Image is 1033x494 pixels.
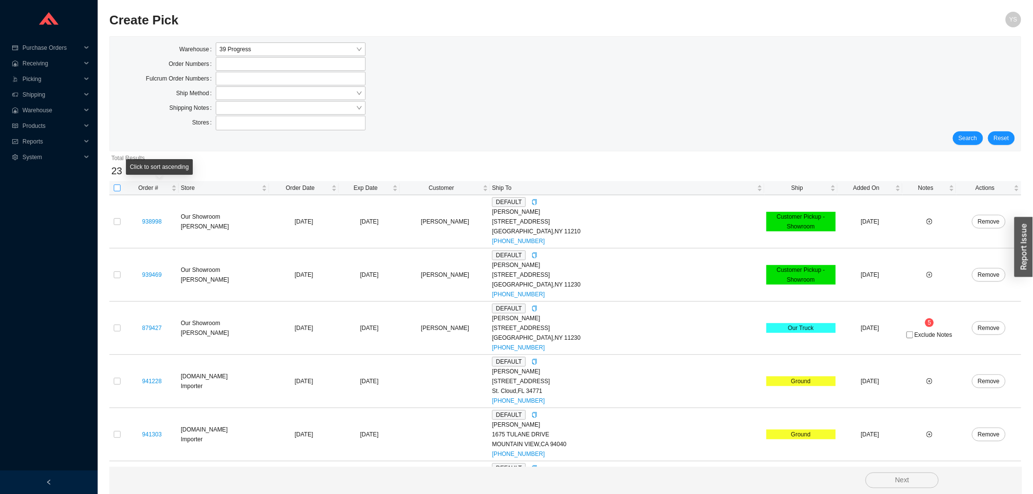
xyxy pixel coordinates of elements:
[142,378,162,385] a: 941228
[492,420,762,430] div: [PERSON_NAME]
[978,217,1000,226] span: Remove
[111,165,122,176] span: 23
[492,367,762,376] div: [PERSON_NAME]
[181,425,267,444] div: [DOMAIN_NAME] Importer
[766,265,836,285] div: Customer Pickup - Showroom
[142,271,162,278] a: 939469
[903,181,956,195] th: Notes sortable
[22,71,81,87] span: Picking
[838,248,903,302] td: [DATE]
[866,473,939,488] button: Next
[492,386,762,396] div: St. Cloud , FL 34771
[532,412,537,418] span: copy
[914,332,952,338] span: Exclude Notes
[958,183,1012,193] span: Actions
[766,183,828,193] span: Ship
[766,430,836,439] div: Ground
[400,195,490,248] td: [PERSON_NAME]
[988,131,1015,145] button: Reset
[959,133,977,143] span: Search
[492,430,762,439] div: 1675 TULANE DRIVE
[192,116,216,129] label: Stores
[532,465,537,471] span: copy
[269,181,339,195] th: Order Date sortable
[142,325,162,331] a: 879427
[126,159,193,175] div: Click to sort ascending
[402,183,481,193] span: Customer
[1010,12,1017,27] span: YS
[492,410,526,420] span: DEFAULT
[12,45,19,51] span: credit-card
[492,357,526,367] span: DEFAULT
[492,197,526,207] span: DEFAULT
[169,57,216,71] label: Order Numbers
[532,463,537,473] div: Copy
[181,318,267,338] div: Our Showroom [PERSON_NAME]
[12,139,19,144] span: fund
[181,183,260,193] span: Store
[220,43,362,56] span: 39 Progress
[109,12,793,29] h2: Create Pick
[490,181,764,195] th: Ship To sortable
[492,207,762,217] div: [PERSON_NAME]
[492,463,526,473] span: DEFAULT
[492,333,762,343] div: [GEOGRAPHIC_DATA] , NY 11230
[111,153,1019,163] div: Total Results
[994,133,1009,143] span: Reset
[972,428,1006,441] button: Remove
[978,430,1000,439] span: Remove
[532,357,537,367] div: Copy
[22,40,81,56] span: Purchase Orders
[972,374,1006,388] button: Remove
[400,248,490,302] td: [PERSON_NAME]
[492,226,762,236] div: [GEOGRAPHIC_DATA] , NY 11210
[22,87,81,103] span: Shipping
[269,408,339,461] td: [DATE]
[339,181,400,195] th: Exp Date sortable
[492,323,762,333] div: [STREET_ADDRESS]
[840,183,893,193] span: Added On
[146,72,216,85] label: Fulcrum Order Numbers
[492,291,545,298] a: [PHONE_NUMBER]
[927,378,932,384] span: plus-circle
[972,215,1006,228] button: Remove
[492,439,762,449] div: MOUNTAIN VIEW , CA 94040
[532,304,537,313] div: Copy
[22,134,81,149] span: Reports
[341,183,391,193] span: Exp Date
[492,280,762,289] div: [GEOGRAPHIC_DATA] , NY 11230
[269,195,339,248] td: [DATE]
[176,86,216,100] label: Ship Method
[978,323,1000,333] span: Remove
[764,181,838,195] th: Ship sortable
[341,323,398,333] div: [DATE]
[956,181,1021,195] th: Actions sortable
[927,219,932,225] span: plus-circle
[181,212,267,231] div: Our Showroom [PERSON_NAME]
[400,181,490,195] th: Customer sortable
[492,376,762,386] div: [STREET_ADDRESS]
[142,431,162,438] a: 941303
[142,218,162,225] a: 938998
[928,319,931,326] span: 5
[953,131,983,145] button: Search
[22,103,81,118] span: Warehouse
[532,410,537,420] div: Copy
[22,56,81,71] span: Receiving
[169,101,216,115] label: Shipping Notes
[532,252,537,258] span: copy
[46,479,52,485] span: left
[492,270,762,280] div: [STREET_ADDRESS]
[12,123,19,129] span: read
[269,302,339,355] td: [DATE]
[181,265,267,285] div: Our Showroom [PERSON_NAME]
[492,304,526,313] span: DEFAULT
[492,313,762,323] div: [PERSON_NAME]
[978,270,1000,280] span: Remove
[925,318,934,327] sup: 5
[905,183,947,193] span: Notes
[978,376,1000,386] span: Remove
[972,268,1006,282] button: Remove
[341,376,398,386] div: [DATE]
[22,118,81,134] span: Products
